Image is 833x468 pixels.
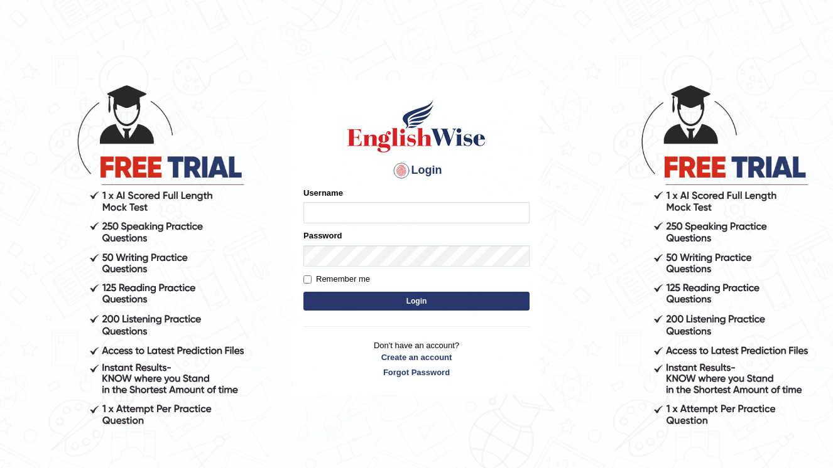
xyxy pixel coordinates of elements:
[303,273,370,285] label: Remember me
[345,98,488,154] img: Logo of English Wise sign in for intelligent practice with AI
[303,230,342,242] label: Password
[303,275,312,284] input: Remember me
[303,351,530,363] a: Create an account
[303,292,530,311] button: Login
[303,187,343,199] label: Username
[303,339,530,378] p: Don't have an account?
[303,366,530,378] a: Forgot Password
[303,161,530,181] h4: Login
